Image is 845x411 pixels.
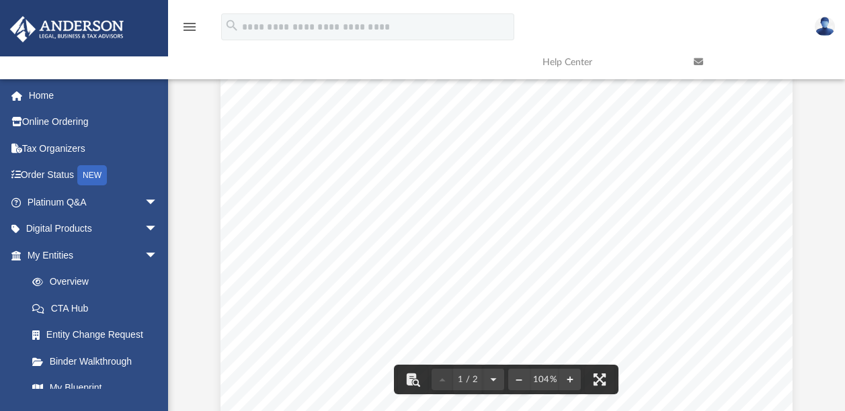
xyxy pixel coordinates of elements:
[6,16,128,42] img: Anderson Advisors Platinum Portal
[815,17,835,36] img: User Pic
[453,365,483,394] button: 1 / 2
[19,375,171,402] a: My Blueprint
[19,269,178,295] a: Overview
[225,18,239,33] i: search
[559,365,581,394] button: Zoom in
[77,165,107,185] div: NEW
[585,365,614,394] button: Enter fullscreen
[530,375,559,384] div: Current zoom level
[398,365,428,394] button: Toggle findbar
[9,135,178,162] a: Tax Organizers
[145,216,171,243] span: arrow_drop_down
[182,19,198,35] i: menu
[9,242,178,269] a: My Entitiesarrow_drop_down
[9,189,178,216] a: Platinum Q&Aarrow_drop_down
[483,365,504,394] button: Next page
[202,64,811,411] div: File preview
[19,295,178,322] a: CTA Hub
[9,82,178,109] a: Home
[532,36,684,89] a: Help Center
[182,26,198,35] a: menu
[19,348,178,375] a: Binder Walkthrough
[508,365,530,394] button: Zoom out
[9,109,178,136] a: Online Ordering
[453,375,483,384] span: 1 / 2
[9,162,178,189] a: Order StatusNEW
[202,29,811,411] div: Preview
[145,242,171,269] span: arrow_drop_down
[19,322,178,349] a: Entity Change Request
[145,189,171,216] span: arrow_drop_down
[202,64,811,411] div: Document Viewer
[9,216,178,242] a: Digital Productsarrow_drop_down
